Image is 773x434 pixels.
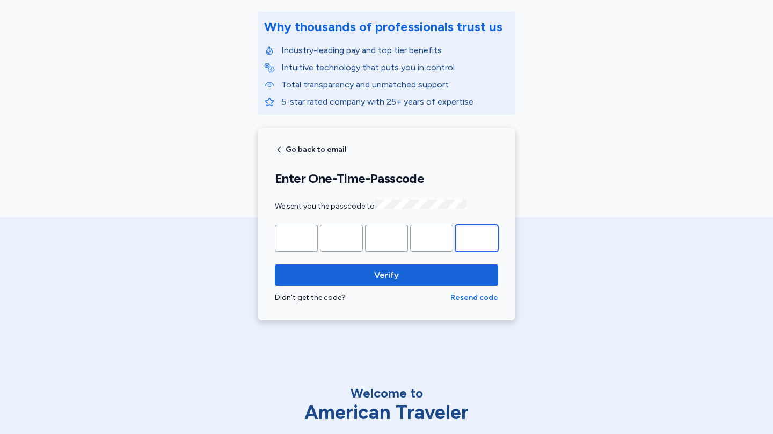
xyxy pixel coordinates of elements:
[365,225,408,252] input: Please enter OTP character 3
[455,225,498,252] input: Please enter OTP character 5
[275,264,498,286] button: Verify
[275,202,467,211] span: We sent you the passcode to
[281,44,509,57] p: Industry-leading pay and top tier benefits
[374,269,399,282] span: Verify
[275,145,346,154] button: Go back to email
[320,225,363,252] input: Please enter OTP character 2
[275,292,450,303] div: Didn't get the code?
[281,61,509,74] p: Intuitive technology that puts you in control
[450,292,498,303] button: Resend code
[275,225,318,252] input: Please enter OTP character 1
[275,171,498,187] h1: Enter One-Time-Passcode
[274,385,499,402] div: Welcome to
[264,18,502,35] div: Why thousands of professionals trust us
[281,95,509,108] p: 5-star rated company with 25+ years of expertise
[281,78,509,91] p: Total transparency and unmatched support
[274,402,499,423] div: American Traveler
[286,146,346,153] span: Go back to email
[410,225,453,252] input: Please enter OTP character 4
